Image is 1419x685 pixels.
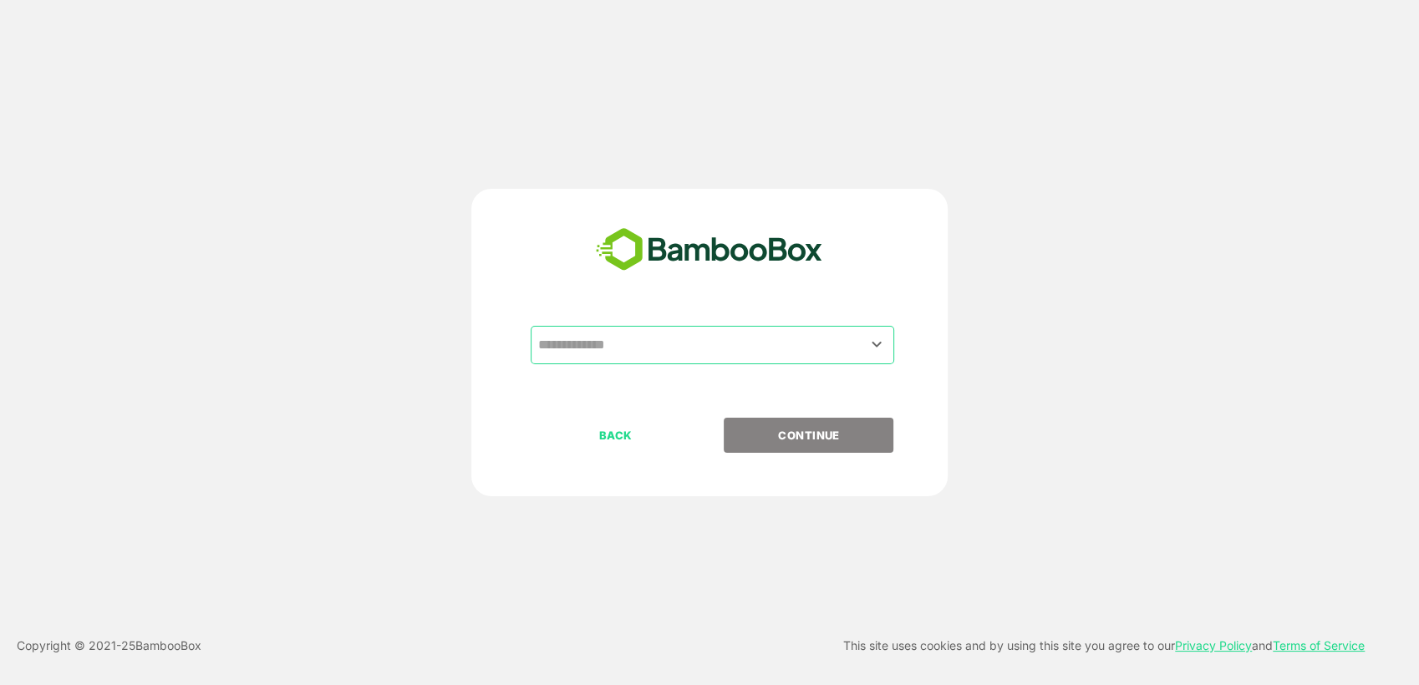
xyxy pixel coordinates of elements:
[724,418,893,453] button: CONTINUE
[17,636,201,656] p: Copyright © 2021- 25 BambooBox
[532,426,699,444] p: BACK
[1273,638,1365,652] a: Terms of Service
[843,636,1365,656] p: This site uses cookies and by using this site you agree to our and
[531,418,700,453] button: BACK
[1175,638,1252,652] a: Privacy Policy
[725,426,893,444] p: CONTINUE
[866,333,888,356] button: Open
[587,222,832,277] img: bamboobox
